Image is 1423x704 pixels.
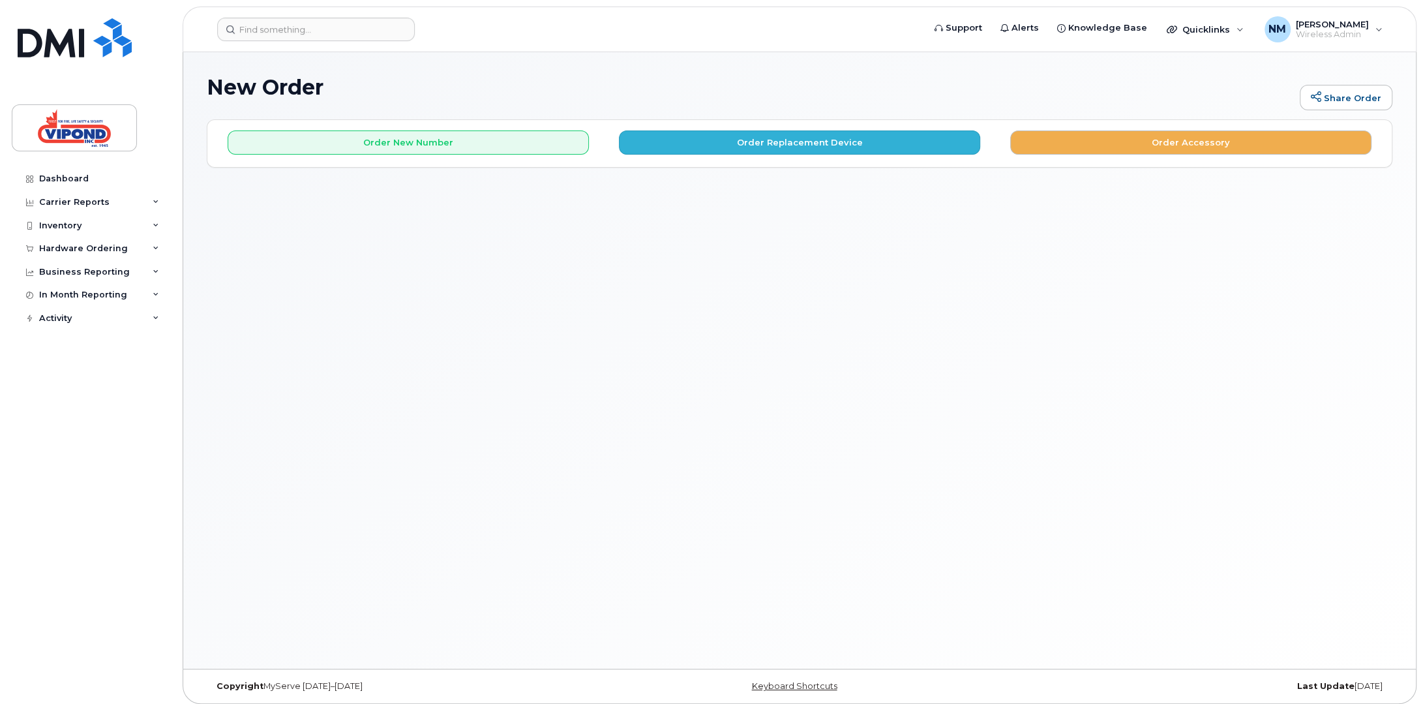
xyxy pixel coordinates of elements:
h1: New Order [207,76,1293,99]
button: Order Replacement Device [619,130,980,155]
button: Order New Number [228,130,589,155]
button: Order Accessory [1010,130,1371,155]
div: MyServe [DATE]–[DATE] [207,681,602,692]
a: Keyboard Shortcuts [751,681,837,691]
strong: Copyright [217,681,263,691]
div: [DATE] [997,681,1392,692]
a: Share Order [1300,85,1392,111]
strong: Last Update [1297,681,1355,691]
